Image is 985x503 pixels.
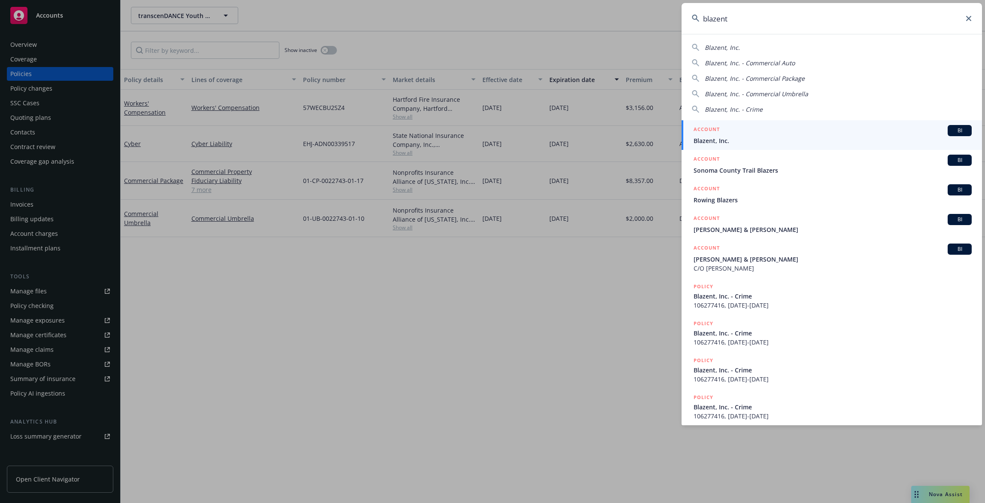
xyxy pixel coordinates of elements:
span: Blazent, Inc. - Commercial Umbrella [705,90,808,98]
a: POLICYBlazent, Inc. - Crime106277416, [DATE]-[DATE] [682,388,982,425]
span: Rowing Blazers [694,195,972,204]
h5: POLICY [694,393,713,402]
span: [PERSON_NAME] & [PERSON_NAME] [694,225,972,234]
span: BI [951,186,968,194]
span: BI [951,216,968,223]
h5: ACCOUNT [694,184,720,195]
h5: ACCOUNT [694,155,720,165]
span: Sonoma County Trail Blazers [694,166,972,175]
span: Blazent, Inc. - Crime [705,105,763,113]
input: Search... [682,3,982,34]
h5: POLICY [694,282,713,291]
a: POLICYBlazent, Inc. - Crime106277416, [DATE]-[DATE] [682,351,982,388]
span: [PERSON_NAME] & [PERSON_NAME] [694,255,972,264]
span: Blazent, Inc. - Crime [694,366,972,375]
span: Blazent, Inc. [705,43,740,52]
span: Blazent, Inc. - Commercial Auto [705,59,795,67]
a: ACCOUNTBISonoma County Trail Blazers [682,150,982,180]
a: POLICYBlazent, Inc. - Crime106277416, [DATE]-[DATE] [682,277,982,314]
a: POLICYBlazent, Inc. - Crime106277416, [DATE]-[DATE] [682,314,982,351]
h5: POLICY [694,356,713,365]
a: ACCOUNTBIRowing Blazers [682,180,982,209]
h5: POLICY [694,319,713,328]
span: 106277416, [DATE]-[DATE] [694,375,972,384]
span: Blazent, Inc. - Commercial Package [705,74,805,82]
span: 106277416, [DATE]-[DATE] [694,338,972,347]
a: ACCOUNTBI[PERSON_NAME] & [PERSON_NAME]C/O [PERSON_NAME] [682,239,982,277]
span: BI [951,127,968,134]
h5: ACCOUNT [694,125,720,135]
span: 106277416, [DATE]-[DATE] [694,301,972,310]
span: Blazent, Inc. - Crime [694,292,972,301]
h5: ACCOUNT [694,244,720,254]
span: Blazent, Inc. - Crime [694,402,972,412]
h5: ACCOUNT [694,214,720,224]
span: BI [951,156,968,164]
span: Blazent, Inc. [694,136,972,145]
a: ACCOUNTBIBlazent, Inc. [682,120,982,150]
span: Blazent, Inc. - Crime [694,329,972,338]
span: C/O [PERSON_NAME] [694,264,972,273]
span: BI [951,245,968,253]
span: 106277416, [DATE]-[DATE] [694,412,972,421]
a: ACCOUNTBI[PERSON_NAME] & [PERSON_NAME] [682,209,982,239]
